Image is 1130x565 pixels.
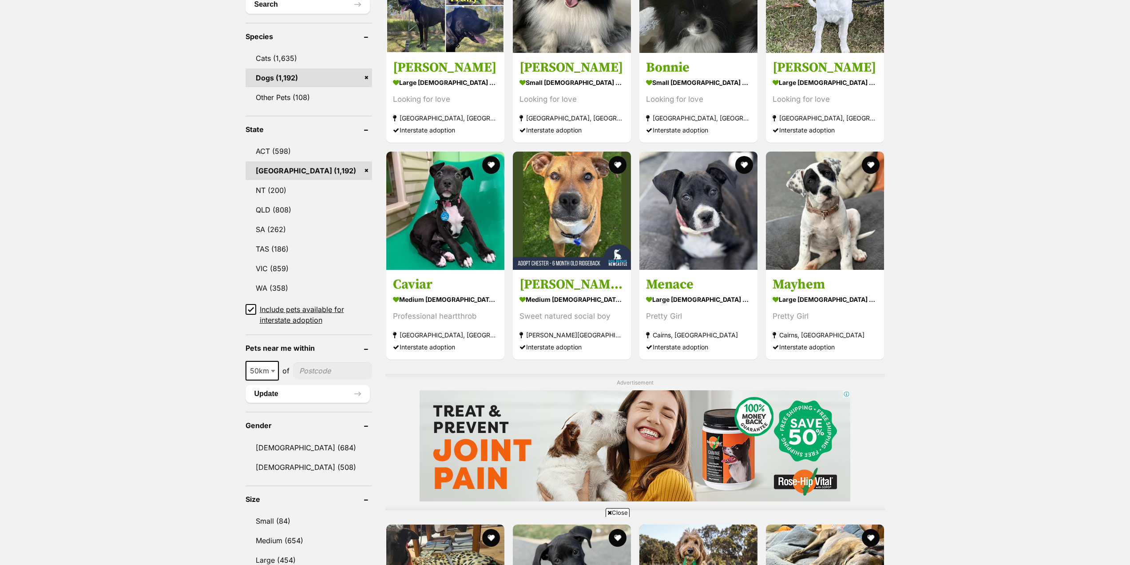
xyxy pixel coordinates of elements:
[646,124,751,136] div: Interstate adoption
[646,341,751,353] div: Interstate adoption
[646,94,751,106] div: Looking for love
[404,521,727,561] iframe: Advertisement
[393,60,498,76] h3: [PERSON_NAME]
[246,531,372,550] a: Medium (654)
[646,276,751,293] h3: Menace
[246,142,372,160] a: ACT (598)
[773,310,877,322] div: Pretty Girl
[393,310,498,322] div: Professional heartthrob
[246,49,372,68] a: Cats (1,635)
[260,304,372,325] span: Include pets available for interstate adoption
[646,76,751,89] strong: small [DEMOGRAPHIC_DATA] Dog
[519,293,624,306] strong: medium [DEMOGRAPHIC_DATA] Dog
[246,181,372,200] a: NT (200)
[766,269,884,360] a: Mayhem large [DEMOGRAPHIC_DATA] Dog Pretty Girl Cairns, [GEOGRAPHIC_DATA] Interstate adoption
[246,344,372,352] header: Pets near me within
[393,329,498,341] strong: [GEOGRAPHIC_DATA], [GEOGRAPHIC_DATA]
[246,125,372,133] header: State
[646,112,751,124] strong: [GEOGRAPHIC_DATA], [GEOGRAPHIC_DATA]
[862,529,880,547] button: favourite
[246,220,372,239] a: SA (262)
[246,512,372,530] a: Small (84)
[246,438,372,457] a: [DEMOGRAPHIC_DATA] (684)
[246,385,370,403] button: Update
[519,124,624,136] div: Interstate adoption
[519,60,624,76] h3: [PERSON_NAME]
[246,200,372,219] a: QLD (808)
[393,76,498,89] strong: large [DEMOGRAPHIC_DATA] Dog
[735,156,753,174] button: favourite
[773,76,877,89] strong: large [DEMOGRAPHIC_DATA] Dog
[773,60,877,76] h3: [PERSON_NAME]
[293,362,372,379] input: postcode
[246,259,372,278] a: VIC (859)
[773,112,877,124] strong: [GEOGRAPHIC_DATA], [GEOGRAPHIC_DATA]
[393,276,498,293] h3: Caviar
[385,374,885,510] div: Advertisement
[773,94,877,106] div: Looking for love
[393,112,498,124] strong: [GEOGRAPHIC_DATA], [GEOGRAPHIC_DATA]
[862,156,880,174] button: favourite
[393,341,498,353] div: Interstate adoption
[766,53,884,143] a: [PERSON_NAME] large [DEMOGRAPHIC_DATA] Dog Looking for love [GEOGRAPHIC_DATA], [GEOGRAPHIC_DATA] ...
[606,508,630,517] span: Close
[639,269,757,360] a: Menace large [DEMOGRAPHIC_DATA] Dog Pretty Girl Cairns, [GEOGRAPHIC_DATA] Interstate adoption
[519,76,624,89] strong: small [DEMOGRAPHIC_DATA] Dog
[519,112,624,124] strong: [GEOGRAPHIC_DATA], [GEOGRAPHIC_DATA]
[513,152,631,270] img: Chester - 6 Month Old Ridgeback - Rhodesian Ridgeback Dog
[513,269,631,360] a: [PERSON_NAME] - [DEMOGRAPHIC_DATA][GEOGRAPHIC_DATA] medium [DEMOGRAPHIC_DATA] Dog Sweet natured s...
[519,94,624,106] div: Looking for love
[646,329,751,341] strong: Cairns, [GEOGRAPHIC_DATA]
[282,365,289,376] span: of
[246,458,372,477] a: [DEMOGRAPHIC_DATA] (508)
[393,293,498,306] strong: medium [DEMOGRAPHIC_DATA] Dog
[773,341,877,353] div: Interstate adoption
[639,53,757,143] a: Bonnie small [DEMOGRAPHIC_DATA] Dog Looking for love [GEOGRAPHIC_DATA], [GEOGRAPHIC_DATA] Interst...
[246,279,372,297] a: WA (358)
[646,310,751,322] div: Pretty Girl
[773,329,877,341] strong: Cairns, [GEOGRAPHIC_DATA]
[246,361,279,381] span: 50km
[393,124,498,136] div: Interstate adoption
[513,53,631,143] a: [PERSON_NAME] small [DEMOGRAPHIC_DATA] Dog Looking for love [GEOGRAPHIC_DATA], [GEOGRAPHIC_DATA] ...
[386,269,504,360] a: Caviar medium [DEMOGRAPHIC_DATA] Dog Professional heartthrob [GEOGRAPHIC_DATA], [GEOGRAPHIC_DATA]...
[646,60,751,76] h3: Bonnie
[420,390,850,501] iframe: Advertisement
[773,293,877,306] strong: large [DEMOGRAPHIC_DATA] Dog
[246,365,278,377] span: 50km
[482,156,500,174] button: favourite
[246,240,372,258] a: TAS (186)
[246,304,372,325] a: Include pets available for interstate adoption
[519,341,624,353] div: Interstate adoption
[246,88,372,107] a: Other Pets (108)
[519,329,624,341] strong: [PERSON_NAME][GEOGRAPHIC_DATA], [GEOGRAPHIC_DATA]
[246,161,372,180] a: [GEOGRAPHIC_DATA] (1,192)
[246,421,372,429] header: Gender
[246,32,372,40] header: Species
[766,152,884,270] img: Mayhem - Mastiff Dog
[646,293,751,306] strong: large [DEMOGRAPHIC_DATA] Dog
[519,310,624,322] div: Sweet natured social boy
[393,94,498,106] div: Looking for love
[386,53,504,143] a: [PERSON_NAME] large [DEMOGRAPHIC_DATA] Dog Looking for love [GEOGRAPHIC_DATA], [GEOGRAPHIC_DATA] ...
[246,68,372,87] a: Dogs (1,192)
[246,495,372,503] header: Size
[519,276,624,293] h3: [PERSON_NAME] - [DEMOGRAPHIC_DATA][GEOGRAPHIC_DATA]
[609,156,626,174] button: favourite
[639,152,757,270] img: Menace - Mastiff Dog
[773,124,877,136] div: Interstate adoption
[386,152,504,270] img: Caviar - Staffordshire Bull Terrier Dog
[773,276,877,293] h3: Mayhem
